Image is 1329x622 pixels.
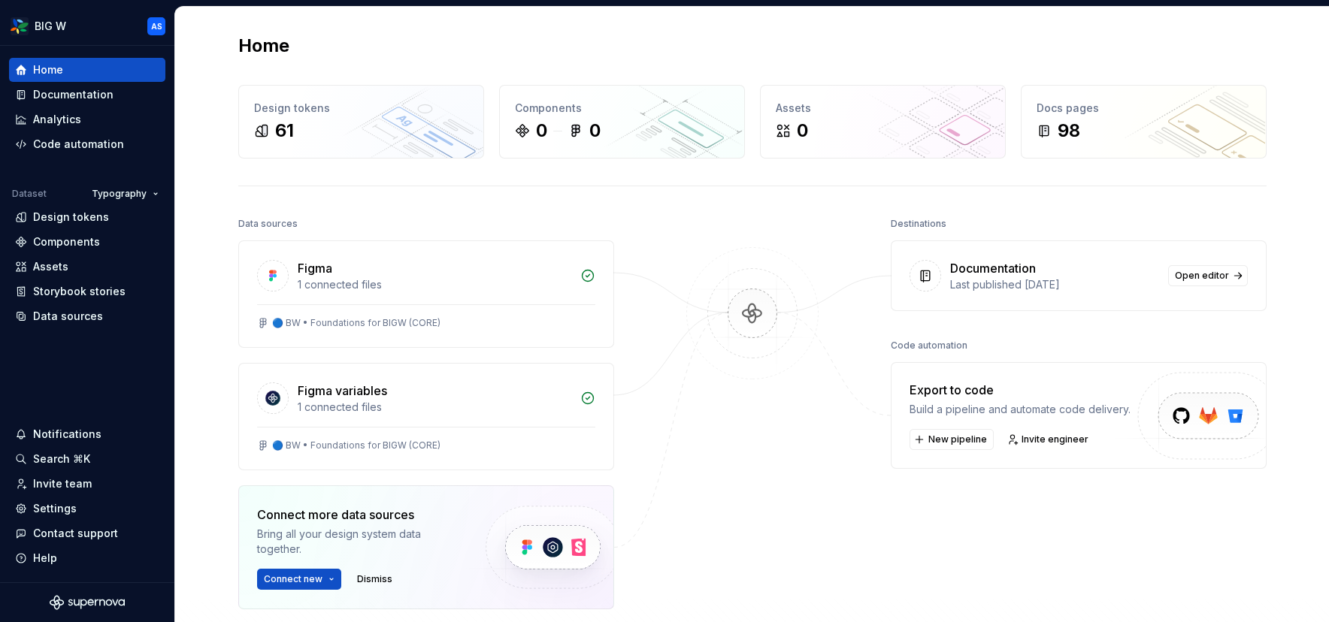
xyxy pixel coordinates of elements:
[33,284,126,299] div: Storybook stories
[9,546,165,570] button: Help
[910,381,1131,399] div: Export to code
[12,188,47,200] div: Dataset
[1003,429,1095,450] a: Invite engineer
[33,501,77,516] div: Settings
[298,382,387,400] div: Figma variables
[264,573,322,585] span: Connect new
[776,101,990,116] div: Assets
[3,10,171,42] button: BIG WAS
[33,451,90,466] div: Search ⌘K
[33,526,118,541] div: Contact support
[33,259,68,274] div: Assets
[50,595,125,610] svg: Supernova Logo
[1021,85,1267,159] a: Docs pages98
[238,85,484,159] a: Design tokens61
[9,472,165,496] a: Invite team
[9,255,165,279] a: Assets
[9,107,165,131] a: Analytics
[1175,270,1229,282] span: Open editor
[891,213,946,234] div: Destinations
[257,506,460,524] div: Connect more data sources
[275,119,294,143] div: 61
[1168,265,1248,286] a: Open editor
[298,400,571,415] div: 1 connected files
[350,569,399,590] button: Dismiss
[11,17,29,35] img: 551ca721-6c59-42a7-accd-e26345b0b9d6.png
[797,119,808,143] div: 0
[950,259,1036,277] div: Documentation
[9,83,165,107] a: Documentation
[238,240,614,348] a: Figma1 connected files🔵 BW • Foundations for BIGW (CORE)
[589,119,601,143] div: 0
[33,476,92,491] div: Invite team
[910,429,994,450] button: New pipeline
[33,551,57,566] div: Help
[92,188,147,200] span: Typography
[33,427,101,442] div: Notifications
[85,183,165,204] button: Typography
[254,101,468,116] div: Design tokens
[9,205,165,229] a: Design tokens
[9,521,165,545] button: Contact support
[151,20,162,32] div: AS
[272,439,440,451] div: 🔵 BW • Foundations for BIGW (CORE)
[33,62,63,77] div: Home
[499,85,745,159] a: Components00
[9,447,165,471] button: Search ⌘K
[298,259,332,277] div: Figma
[33,234,100,249] div: Components
[928,433,987,445] span: New pipeline
[33,210,109,225] div: Design tokens
[1037,101,1251,116] div: Docs pages
[257,569,341,590] button: Connect new
[9,58,165,82] a: Home
[238,34,289,58] h2: Home
[357,573,392,585] span: Dismiss
[9,422,165,446] button: Notifications
[9,230,165,254] a: Components
[272,317,440,329] div: 🔵 BW • Foundations for BIGW (CORE)
[33,112,81,127] div: Analytics
[238,363,614,470] a: Figma variables1 connected files🔵 BW • Foundations for BIGW (CORE)
[760,85,1006,159] a: Assets0
[257,527,460,557] div: Bring all your design system data together.
[33,87,114,102] div: Documentation
[1022,433,1088,445] span: Invite engineer
[298,277,571,292] div: 1 connected files
[238,213,298,234] div: Data sources
[33,137,124,152] div: Code automation
[9,304,165,328] a: Data sources
[515,101,729,116] div: Components
[35,19,66,34] div: BIG W
[1058,119,1080,143] div: 98
[9,279,165,303] a: Storybook stories
[9,497,165,521] a: Settings
[536,119,547,143] div: 0
[910,402,1131,417] div: Build a pipeline and automate code delivery.
[9,132,165,156] a: Code automation
[33,309,103,324] div: Data sources
[950,277,1159,292] div: Last published [DATE]
[891,335,967,356] div: Code automation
